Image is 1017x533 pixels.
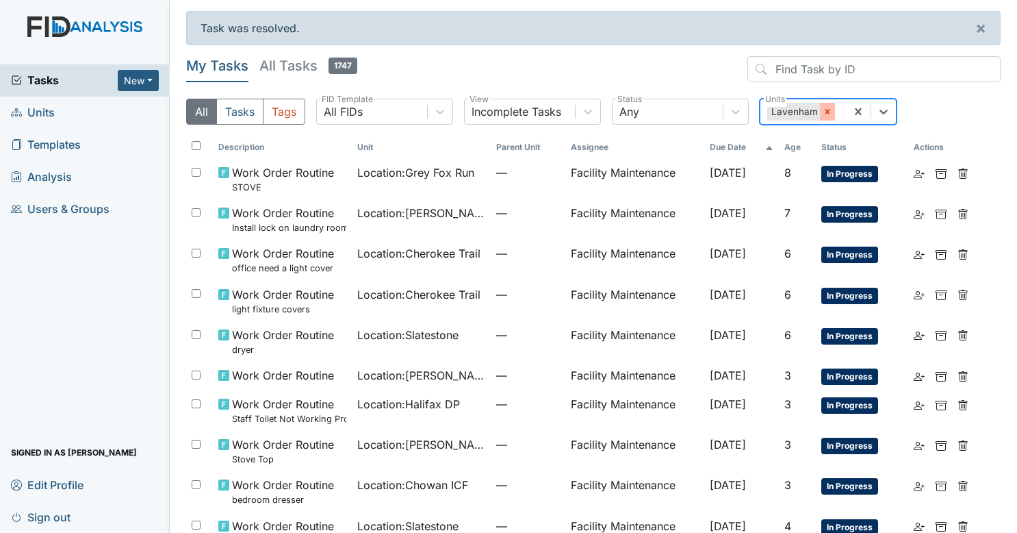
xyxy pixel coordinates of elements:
a: Tasks [11,72,118,88]
span: 3 [784,397,791,411]
a: Delete [957,327,968,343]
button: Tags [263,99,305,125]
span: Work Order Routine STOVE [232,164,334,194]
span: [DATE] [710,397,746,411]
span: In Progress [821,288,878,304]
span: In Progress [821,206,878,223]
a: Archive [936,367,947,384]
span: — [496,205,559,221]
small: office need a light cover [232,262,334,275]
th: Toggle SortBy [779,136,816,159]
span: [DATE] [710,519,746,533]
span: Work Order Routine Stove Top [232,436,334,466]
small: Staff Toilet Not Working Properly [232,412,346,425]
td: Facility Maintenance [565,240,704,280]
span: 6 [784,288,791,301]
span: Users & Groups [11,199,110,220]
span: Units [11,102,55,123]
a: Archive [936,205,947,221]
h5: All Tasks [259,56,357,75]
span: 3 [784,478,791,492]
a: Delete [957,205,968,221]
span: Work Order Routine dryer [232,327,334,356]
span: In Progress [821,369,878,385]
h5: My Tasks [186,56,248,75]
a: Archive [936,327,947,343]
span: [DATE] [710,369,746,382]
small: dryer [232,343,334,356]
span: Work Order Routine office need a light cover [232,245,334,275]
span: In Progress [821,478,878,495]
div: Lavenham [767,103,820,121]
td: Facility Maintenance [565,471,704,512]
span: Sign out [11,506,70,528]
span: 8 [784,166,791,179]
th: Toggle SortBy [352,136,491,159]
button: All [186,99,217,125]
span: [DATE] [710,166,746,179]
th: Toggle SortBy [491,136,565,159]
td: Facility Maintenance [565,199,704,240]
span: In Progress [821,397,878,414]
small: light fixture covers [232,303,334,316]
small: Install lock on laundry room door. [232,221,346,234]
span: — [496,367,559,384]
span: 1747 [329,58,357,74]
span: Work Order Routine bedroom dresser [232,477,334,506]
span: Work Order Routine Staff Toilet Not Working Properly [232,396,346,425]
span: — [496,477,559,493]
a: Delete [957,286,968,303]
th: Toggle SortBy [704,136,780,159]
a: Delete [957,436,968,453]
span: — [496,164,559,181]
span: 6 [784,247,791,260]
span: Work Order Routine light fixture covers [232,286,334,316]
span: 7 [784,206,790,220]
a: Archive [936,436,947,453]
span: Signed in as [PERSON_NAME] [11,442,137,463]
span: 3 [784,369,791,382]
a: Delete [957,367,968,384]
div: Type filter [186,99,305,125]
a: Archive [936,286,947,303]
td: Facility Maintenance [565,321,704,362]
span: Location : Cherokee Trail [357,245,480,262]
span: — [496,286,559,303]
span: Location : Slatestone [357,327,459,343]
a: Delete [957,396,968,412]
a: Archive [936,164,947,181]
span: 4 [784,519,791,533]
a: Archive [936,396,947,412]
span: — [496,396,559,412]
span: Location : Cherokee Trail [357,286,480,303]
input: Find Task by ID [747,56,1001,82]
td: Facility Maintenance [565,281,704,321]
span: In Progress [821,328,878,345]
td: Facility Maintenance [565,362,704,391]
span: Location : Grey Fox Run [357,164,474,181]
span: [DATE] [710,206,746,220]
div: Any [619,103,639,120]
span: Location : [PERSON_NAME]. ICF [357,367,485,384]
span: In Progress [821,166,878,182]
span: Location : [PERSON_NAME]. ICF [357,205,485,221]
span: × [975,18,986,38]
span: Location : [PERSON_NAME] House [357,436,485,453]
span: [DATE] [710,288,746,301]
span: In Progress [821,247,878,263]
th: Toggle SortBy [816,136,907,159]
span: Edit Profile [11,474,83,495]
a: Archive [936,477,947,493]
div: Incomplete Tasks [472,103,561,120]
span: Work Order Routine [232,367,334,384]
span: In Progress [821,438,878,454]
span: — [496,436,559,453]
div: Task was resolved. [186,11,1001,45]
span: 3 [784,438,791,451]
button: New [118,70,159,91]
a: Delete [957,245,968,262]
span: [DATE] [710,328,746,342]
small: Stove Top [232,453,334,466]
th: Assignee [565,136,704,159]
